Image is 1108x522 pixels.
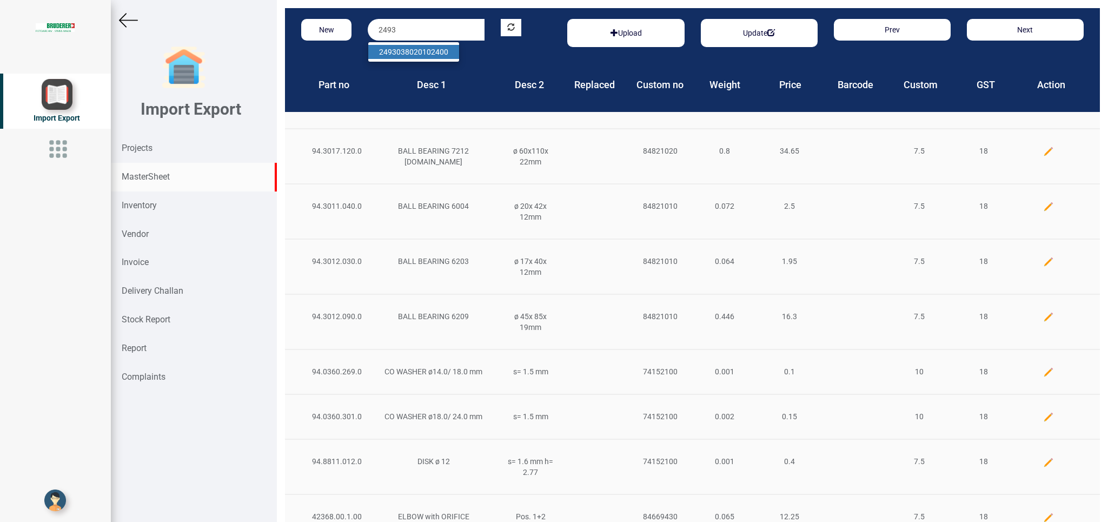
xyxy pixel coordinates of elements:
div: 7.5 [887,456,952,467]
div: 7.5 [887,511,952,522]
div: 0.001 [693,456,758,467]
strong: Complaints [122,372,165,382]
div: Basic example [701,19,818,47]
div: 34.65 [757,146,822,156]
button: Next [967,19,1084,41]
div: 94.3011.040.0 [304,201,369,212]
div: 94.3012.090.0 [304,311,369,322]
h4: Desc 2 [505,80,554,90]
div: Basic example [567,19,684,47]
div: 1.95 [757,256,822,267]
div: 84669430 [628,511,693,522]
div: 7.5 [887,146,952,156]
div: 94.3012.030.0 [304,256,369,267]
h4: Weight [701,80,750,90]
strong: Report [122,343,147,353]
strong: Inventory [122,200,157,210]
h4: Replaced [570,80,619,90]
div: 18 [951,456,1016,467]
div: 94.0360.269.0 [304,366,369,377]
div: BALL BEARING 6004 [369,201,498,212]
strong: Projects [122,143,152,153]
div: 18 [951,146,1016,156]
img: edit.png [1043,312,1054,322]
h4: Custom no [635,80,685,90]
img: edit.png [1043,367,1054,378]
div: 84821020 [628,146,693,156]
div: s= 1.6 mm h= 2.77 [498,456,563,478]
div: 12.25 [757,511,822,522]
h4: Action [1026,80,1076,90]
div: 16.3 [757,311,822,322]
div: 74152100 [628,411,693,422]
div: 84821010 [628,256,693,267]
h4: Price [766,80,815,90]
h4: Barcode [831,80,880,90]
div: 74152100 [628,456,693,467]
img: edit.png [1043,412,1054,422]
strong: Invoice [122,257,149,267]
button: Update [737,24,781,42]
div: ø 20x 42x 12mm [498,201,563,222]
button: New [301,19,351,41]
div: 0.8 [693,146,758,156]
span: Import Export [34,114,80,122]
div: 94.3017.120.0 [304,146,369,156]
div: CO WASHER ø14.0/ 18.0 mm [369,366,498,377]
b: Import Export [141,100,241,118]
strong: Delivery Challan [122,286,183,296]
div: 2.5 [757,201,822,212]
h4: Desc 1 [375,80,489,90]
div: 18 [951,366,1016,377]
div: Pos. 1+2 [498,511,563,522]
div: BALL BEARING 6209 [369,311,498,322]
div: ø 60x110x 22mm [498,146,563,167]
div: 0.065 [693,511,758,522]
div: ELBOW with ORIFICE [369,511,498,522]
div: 84821010 [628,201,693,212]
div: 7.5 [887,256,952,267]
div: 18 [951,256,1016,267]
img: garage-closed.png [162,46,205,89]
div: 0.002 [693,411,758,422]
div: 18 [951,311,1016,322]
img: edit.png [1043,146,1054,157]
div: 7.5 [887,311,952,322]
div: 84821010 [628,311,693,322]
div: ø 45x 85x 19mm [498,311,563,333]
div: DISK ø 12 [369,456,498,467]
div: s= 1.5 mm [498,411,563,422]
div: 0.446 [693,311,758,322]
div: BALL BEARING 6203 [369,256,498,267]
div: 18 [951,511,1016,522]
div: 42368.00.1.00 [304,511,369,522]
button: Prev [834,19,951,41]
div: 18 [951,201,1016,212]
strong: 2493 [379,48,396,56]
img: edit.png [1043,256,1054,267]
img: edit.png [1043,457,1054,468]
div: 0.1 [757,366,822,377]
img: edit.png [1043,201,1054,212]
div: 94.0360.301.0 [304,411,369,422]
div: ø 17x 40x 12mm [498,256,563,277]
div: 7.5 [887,201,952,212]
h4: GST [961,80,1011,90]
div: CO WASHER ø18.0/ 24.0 mm [369,411,498,422]
h4: Part no [309,80,359,90]
div: BALL BEARING 7212 [DOMAIN_NAME] [369,146,498,167]
div: 0.072 [693,201,758,212]
div: 10 [887,411,952,422]
strong: Vendor [122,229,149,239]
h4: Custom [896,80,945,90]
div: 0.001 [693,366,758,377]
div: 94.8811.012.0 [304,456,369,467]
div: 0.064 [693,256,758,267]
div: 0.15 [757,411,822,422]
strong: MasterSheet [122,171,170,182]
div: 10 [887,366,952,377]
a: 2493038020102400 [368,45,459,59]
div: 74152100 [628,366,693,377]
button: Upload [604,24,648,42]
strong: Stock Report [122,314,170,325]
